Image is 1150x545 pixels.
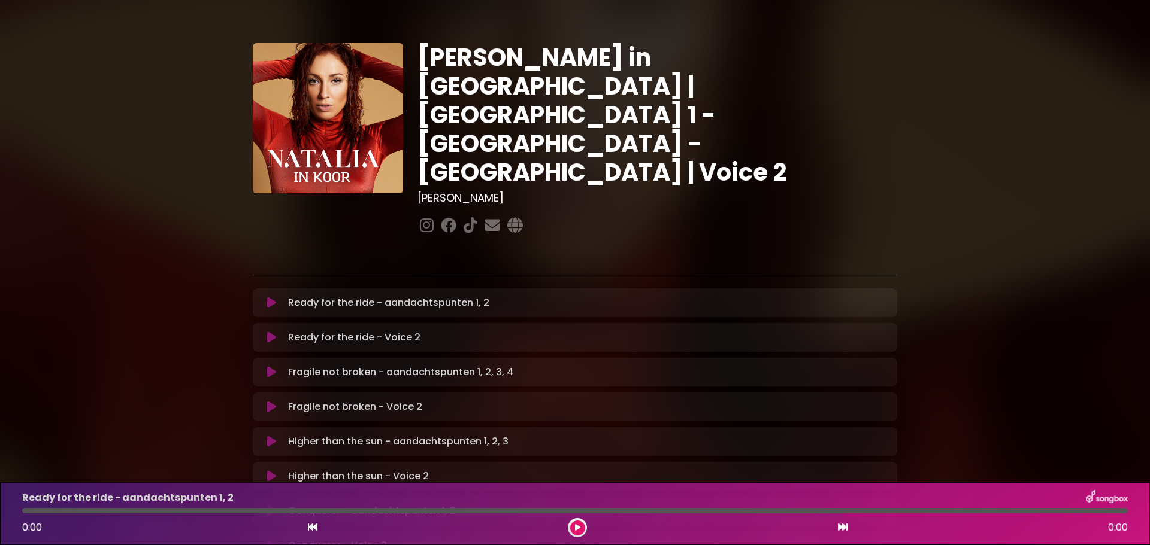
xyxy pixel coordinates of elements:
[288,469,429,483] p: Higher than the sun - Voice 2
[417,191,897,205] h3: [PERSON_NAME]
[288,330,420,345] p: Ready for the ride - Voice 2
[417,43,897,187] h1: [PERSON_NAME] in [GEOGRAPHIC_DATA] | [GEOGRAPHIC_DATA] 1 - [GEOGRAPHIC_DATA] - [GEOGRAPHIC_DATA] ...
[288,434,509,449] p: Higher than the sun - aandachtspunten 1, 2, 3
[1108,520,1128,535] span: 0:00
[288,365,513,379] p: Fragile not broken - aandachtspunten 1, 2, 3, 4
[22,491,234,505] p: Ready for the ride - aandachtspunten 1, 2
[22,520,42,534] span: 0:00
[253,43,403,193] img: YTVS25JmS9CLUqXqkEhs
[288,296,489,310] p: Ready for the ride - aandachtspunten 1, 2
[1086,490,1128,506] img: songbox-logo-white.png
[288,400,422,414] p: Fragile not broken - Voice 2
